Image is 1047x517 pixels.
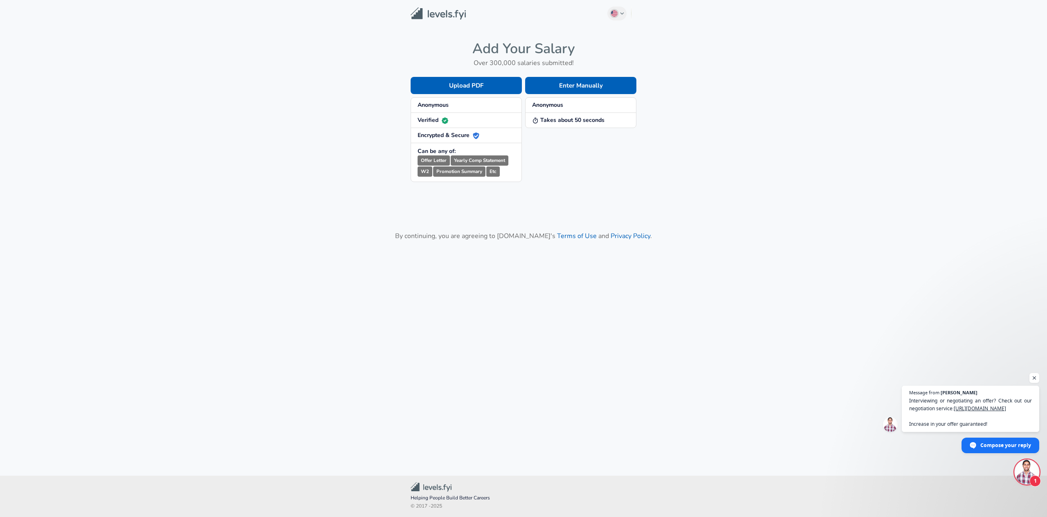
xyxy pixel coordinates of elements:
[411,502,636,510] span: © 2017 - 2025
[611,10,618,17] img: English (US)
[433,166,485,177] small: Promotion Summary
[557,232,597,241] a: Terms of Use
[411,482,452,492] img: Levels.fyi Community
[411,7,466,20] img: Levels.fyi
[1029,475,1041,487] span: 1
[418,131,479,139] strong: Encrypted & Secure
[411,494,636,502] span: Helping People Build Better Careers
[611,232,650,241] a: Privacy Policy
[909,397,1032,428] span: Interviewing or negotiating an offer? Check out our negotiation service: Increase in your offer g...
[418,155,450,166] small: Offer Letter
[486,166,500,177] small: Etc
[411,40,636,57] h4: Add Your Salary
[909,390,939,395] span: Message from
[418,101,449,109] strong: Anonymous
[418,166,432,177] small: W2
[411,57,636,69] h6: Over 300,000 salaries submitted!
[411,77,522,94] button: Upload PDF
[607,7,627,20] button: English (US)
[532,116,604,124] strong: Takes about 50 seconds
[980,438,1031,452] span: Compose your reply
[1015,460,1039,484] div: Open chat
[451,155,508,166] small: Yearly Comp Statement
[418,147,456,155] strong: Can be any of:
[525,77,636,94] button: Enter Manually
[532,101,563,109] strong: Anonymous
[941,390,977,395] span: [PERSON_NAME]
[418,116,448,124] strong: Verified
